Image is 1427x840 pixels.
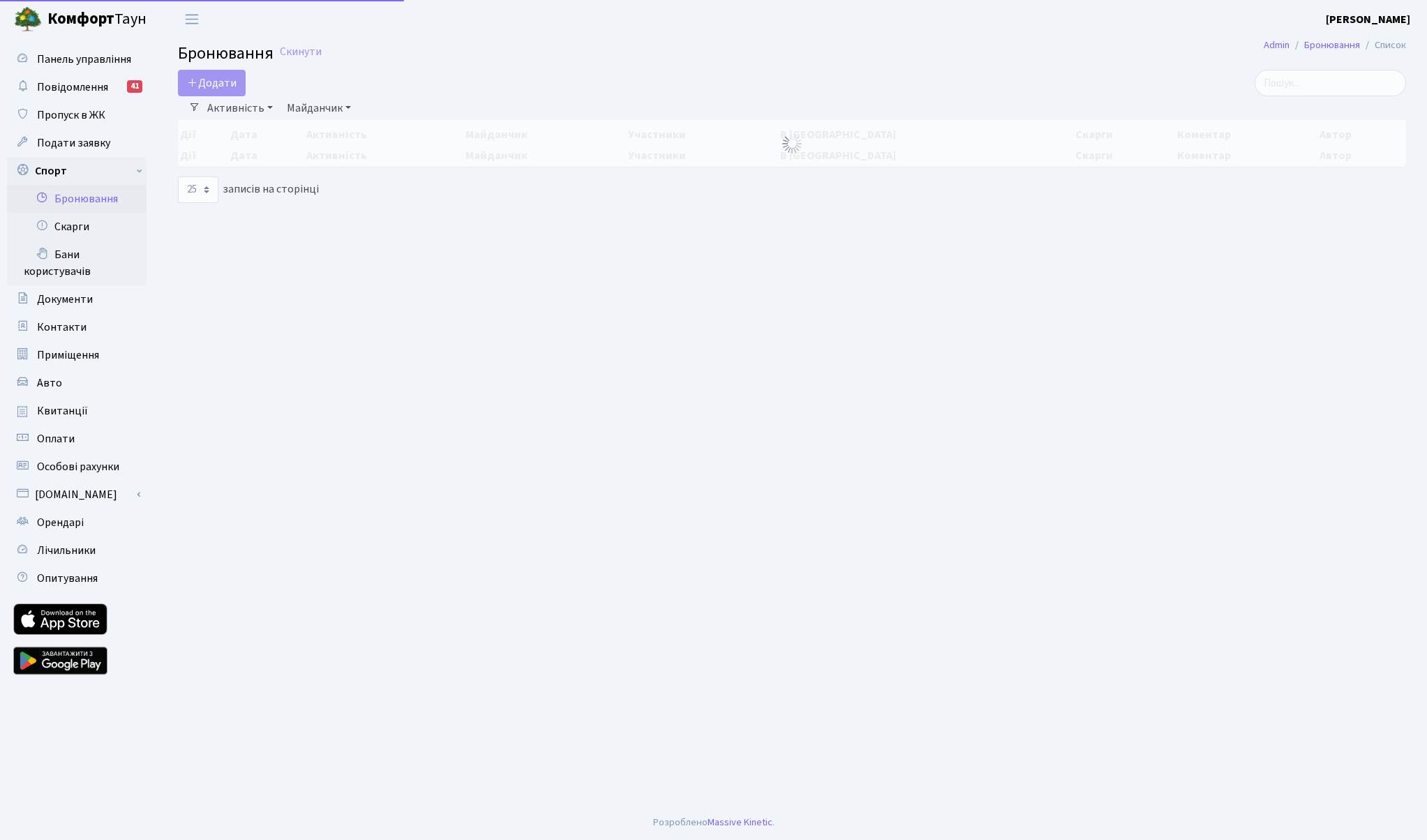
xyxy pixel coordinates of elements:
[7,185,147,213] a: Бронювання
[37,292,93,307] span: Документи
[7,213,147,241] a: Скарги
[7,453,147,481] a: Особові рахунки
[178,70,246,96] button: Додати
[37,403,88,419] span: Квитанції
[7,397,147,425] a: Квитанції
[7,285,147,313] a: Документи
[37,375,62,391] span: Авто
[14,6,42,33] img: logo.png
[47,8,147,31] span: Таун
[37,80,108,95] span: Повідомлення
[7,157,147,185] a: Спорт
[37,52,131,67] span: Панель управління
[178,177,319,203] label: записів на сторінці
[1264,38,1290,52] a: Admin
[37,107,105,123] span: Пропуск в ЖК
[202,96,278,120] a: Активність
[1255,70,1406,96] input: Пошук...
[7,241,147,285] a: Бани користувачів
[1360,38,1406,53] li: Список
[7,101,147,129] a: Пропуск в ЖК
[781,133,803,155] img: Обробка...
[7,45,147,73] a: Панель управління
[37,515,84,530] span: Орендарі
[37,459,119,474] span: Особові рахунки
[7,537,147,564] a: Лічильники
[281,96,357,120] a: Майданчик
[7,425,147,453] a: Оплати
[280,45,322,59] a: Скинути
[174,8,209,31] button: Переключити навігацію
[178,177,218,203] select: записів на сторінці
[47,8,114,30] b: Комфорт
[37,431,75,447] span: Оплати
[7,341,147,369] a: Приміщення
[7,313,147,341] a: Контакти
[1326,11,1410,28] a: [PERSON_NAME]
[653,815,775,830] div: Розроблено .
[37,571,98,586] span: Опитування
[1304,38,1360,52] a: Бронювання
[7,129,147,157] a: Подати заявку
[7,509,147,537] a: Орендарі
[7,73,147,101] a: Повідомлення41
[708,815,772,830] a: Massive Kinetic
[7,564,147,592] a: Опитування
[1243,31,1427,60] nav: breadcrumb
[7,481,147,509] a: [DOMAIN_NAME]
[37,135,110,151] span: Подати заявку
[7,369,147,397] a: Авто
[127,80,142,93] div: 41
[178,41,274,66] span: Бронювання
[37,347,99,363] span: Приміщення
[37,543,96,558] span: Лічильники
[37,320,87,335] span: Контакти
[1326,12,1410,27] b: [PERSON_NAME]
